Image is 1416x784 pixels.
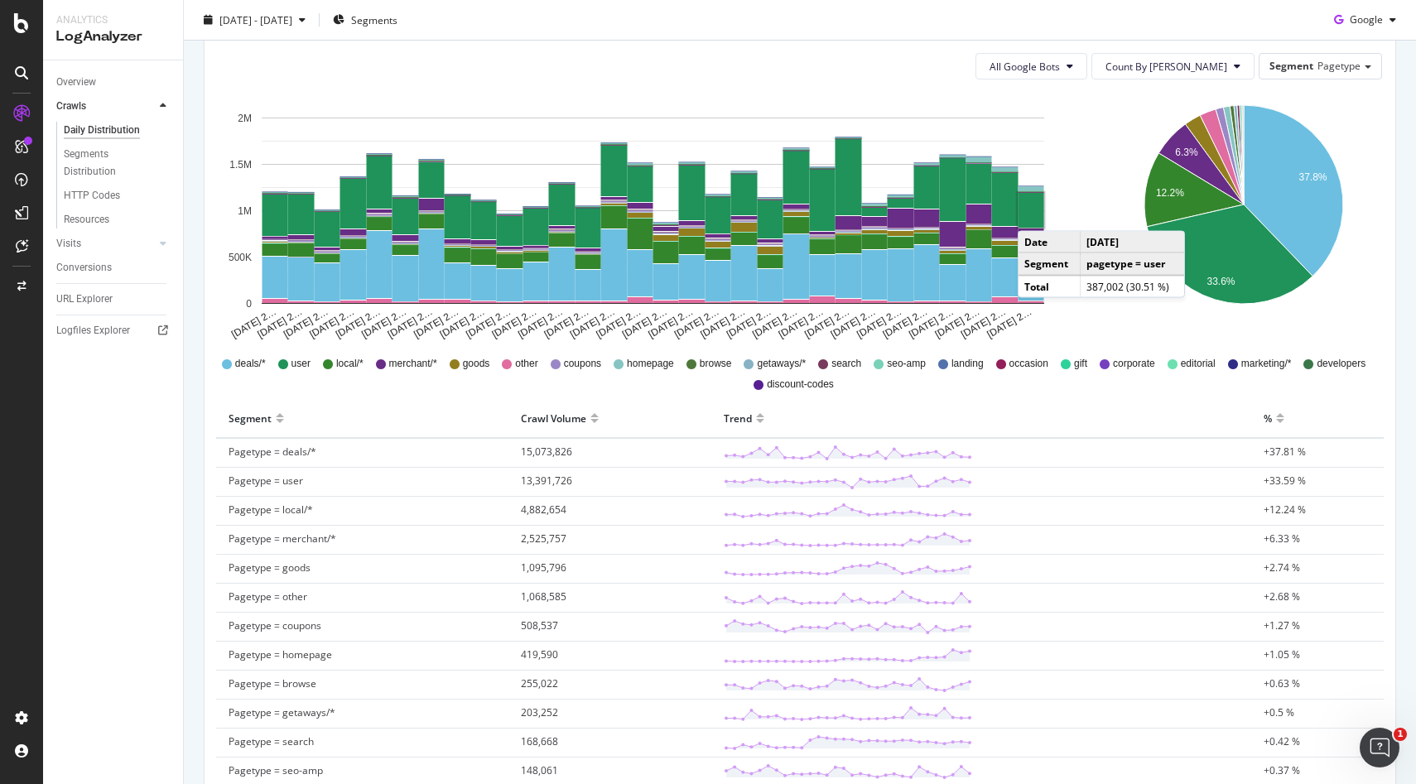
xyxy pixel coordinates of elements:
span: 255,022 [521,676,558,690]
span: seo-amp [887,357,926,371]
svg: A chart. [1104,93,1383,341]
text: 37.8% [1298,171,1327,183]
span: Pagetype = getaways/* [229,705,335,719]
span: Pagetype = deals/* [229,445,316,459]
text: 1M [238,205,252,217]
a: Overview [56,74,171,91]
span: occasion [1009,357,1048,371]
span: +0.5 % [1264,705,1294,719]
span: 419,590 [521,647,558,661]
span: 1,068,585 [521,589,566,604]
div: Visits [56,235,81,253]
a: Logfiles Explorer [56,322,171,339]
div: Logfiles Explorer [56,322,130,339]
div: Analytics [56,13,170,27]
button: All Google Bots [975,53,1087,79]
span: Pagetype = seo-amp [229,763,323,777]
span: coupons [564,357,601,371]
a: Visits [56,235,155,253]
div: URL Explorer [56,291,113,308]
span: browse [700,357,732,371]
span: merchant/* [389,357,437,371]
div: Overview [56,74,96,91]
span: +0.42 % [1264,734,1300,748]
div: Resources [64,211,109,228]
div: Trend [724,405,752,431]
button: Google [1327,7,1403,33]
svg: A chart. [218,93,1087,341]
div: Crawls [56,98,86,115]
span: All Google Bots [990,60,1060,74]
div: Segment [229,405,272,431]
span: Pagetype = coupons [229,618,321,632]
text: 0 [246,298,252,310]
button: Segments [326,7,404,33]
span: +1.27 % [1264,618,1300,632]
text: 6.3% [1175,147,1198,158]
span: +2.74 % [1264,560,1300,575]
span: Pagetype = other [229,589,307,604]
span: local/* [336,357,364,371]
span: corporate [1113,357,1155,371]
span: marketing/* [1241,357,1292,371]
span: discount-codes [767,378,834,392]
span: goods [463,357,490,371]
a: URL Explorer [56,291,171,308]
a: Resources [64,211,171,228]
td: 387,002 (30.51 %) [1080,275,1184,296]
div: Segments Distribution [64,146,156,180]
span: +12.24 % [1264,503,1306,517]
span: Segments [351,12,397,26]
span: Google [1350,12,1383,26]
a: Daily Distribution [64,122,171,139]
text: 12.2% [1155,187,1183,199]
span: 148,061 [521,763,558,777]
text: 33.6% [1206,276,1235,287]
span: +1.05 % [1264,647,1300,661]
span: developers [1317,357,1365,371]
div: Daily Distribution [64,122,140,139]
span: Pagetype = local/* [229,503,313,517]
div: % [1264,405,1272,431]
a: HTTP Codes [64,187,171,204]
td: pagetype = user [1080,253,1184,275]
div: Crawl Volume [521,405,586,431]
iframe: Intercom live chat [1360,728,1399,767]
td: Segment [1019,253,1080,275]
button: Count By [PERSON_NAME] [1091,53,1255,79]
span: +33.59 % [1264,474,1306,488]
span: 1,095,796 [521,560,566,575]
span: homepage [627,357,674,371]
span: 203,252 [521,705,558,719]
span: Pagetype = browse [229,676,316,690]
span: editorial [1181,357,1216,371]
span: Pagetype [1317,59,1361,73]
span: getaways/* [757,357,806,371]
span: other [515,357,537,371]
span: 1 [1394,728,1407,741]
span: +0.37 % [1264,763,1300,777]
span: Pagetype = search [229,734,314,748]
span: 4,882,654 [521,503,566,517]
td: Total [1019,275,1080,296]
span: +37.81 % [1264,445,1306,459]
td: [DATE] [1080,232,1184,253]
span: 13,391,726 [521,474,572,488]
span: 168,668 [521,734,558,748]
span: 2,525,757 [521,531,566,546]
span: Segment [1269,59,1313,73]
span: Pagetype = user [229,474,303,488]
text: 500K [229,252,252,263]
button: [DATE] - [DATE] [197,7,312,33]
span: deals/* [235,357,266,371]
span: +6.33 % [1264,531,1300,546]
td: Date [1019,232,1080,253]
a: Conversions [56,259,171,277]
span: Pagetype = merchant/* [229,531,336,546]
text: 2M [238,113,252,124]
span: +2.68 % [1264,589,1300,604]
span: Pagetype = goods [229,560,311,575]
text: 1.5M [229,159,252,171]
